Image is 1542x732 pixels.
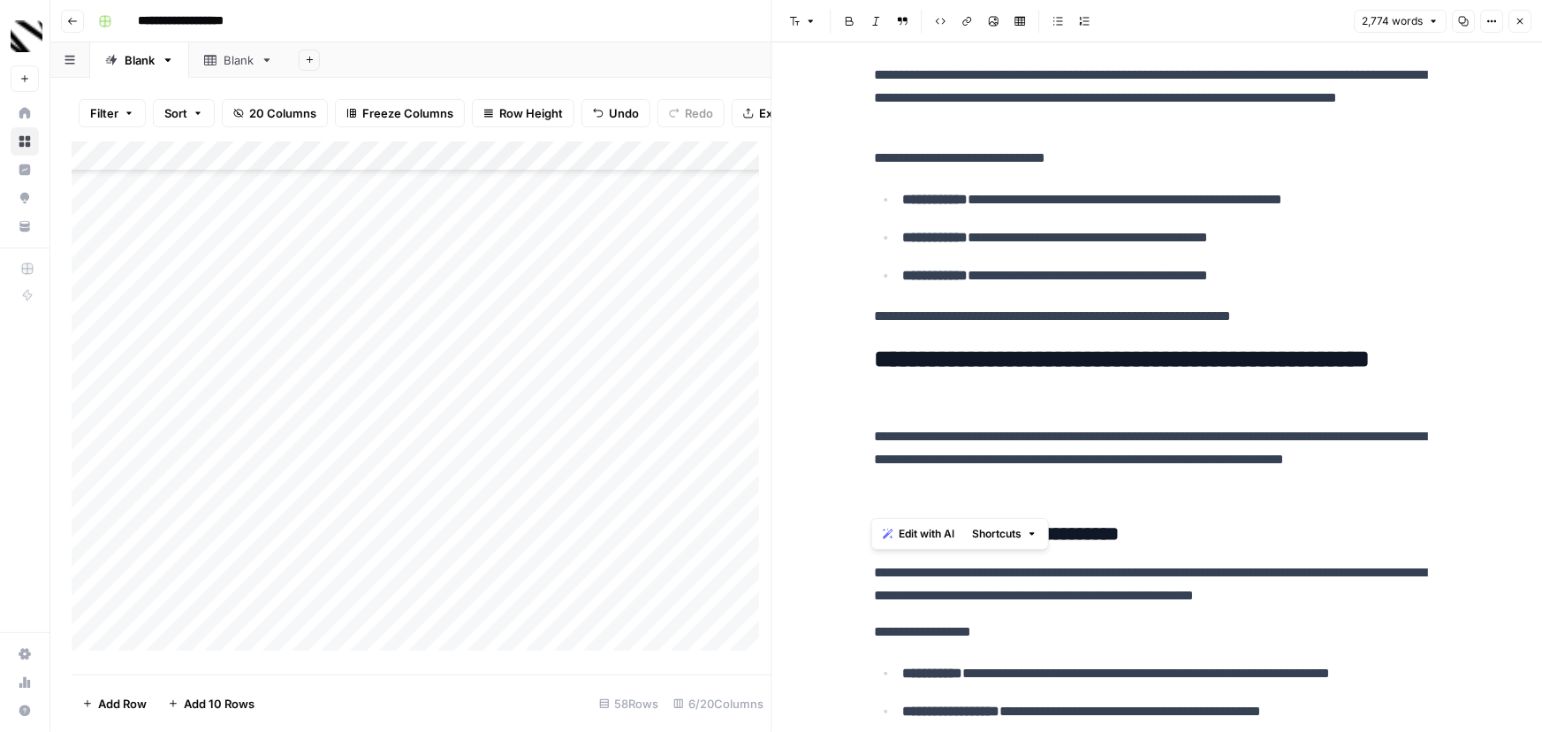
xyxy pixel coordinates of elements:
[11,668,39,697] a: Usage
[1354,10,1447,33] button: 2,774 words
[90,42,189,78] a: Blank
[592,690,666,718] div: 58 Rows
[499,104,563,122] span: Row Height
[972,526,1022,542] span: Shortcuts
[899,526,954,542] span: Edit with AI
[189,42,288,78] a: Blank
[362,104,453,122] span: Freeze Columns
[11,640,39,668] a: Settings
[11,156,39,184] a: Insights
[153,99,215,127] button: Sort
[125,51,155,69] div: Blank
[581,99,650,127] button: Undo
[90,104,118,122] span: Filter
[184,695,254,713] span: Add 10 Rows
[335,99,465,127] button: Freeze Columns
[11,184,39,212] a: Opportunities
[11,14,39,58] button: Workspace: Canyon
[666,690,771,718] div: 6/20 Columns
[79,99,146,127] button: Filter
[965,522,1044,545] button: Shortcuts
[732,99,833,127] button: Export CSV
[472,99,574,127] button: Row Height
[11,20,42,52] img: Canyon Logo
[11,99,39,127] a: Home
[759,104,822,122] span: Export CSV
[11,127,39,156] a: Browse
[222,99,328,127] button: 20 Columns
[157,690,265,718] button: Add 10 Rows
[224,51,254,69] div: Blank
[164,104,187,122] span: Sort
[98,695,147,713] span: Add Row
[249,104,316,122] span: 20 Columns
[609,104,639,122] span: Undo
[1362,13,1423,29] span: 2,774 words
[11,697,39,725] button: Help + Support
[72,690,157,718] button: Add Row
[876,522,961,545] button: Edit with AI
[657,99,725,127] button: Redo
[685,104,713,122] span: Redo
[11,212,39,240] a: Your Data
